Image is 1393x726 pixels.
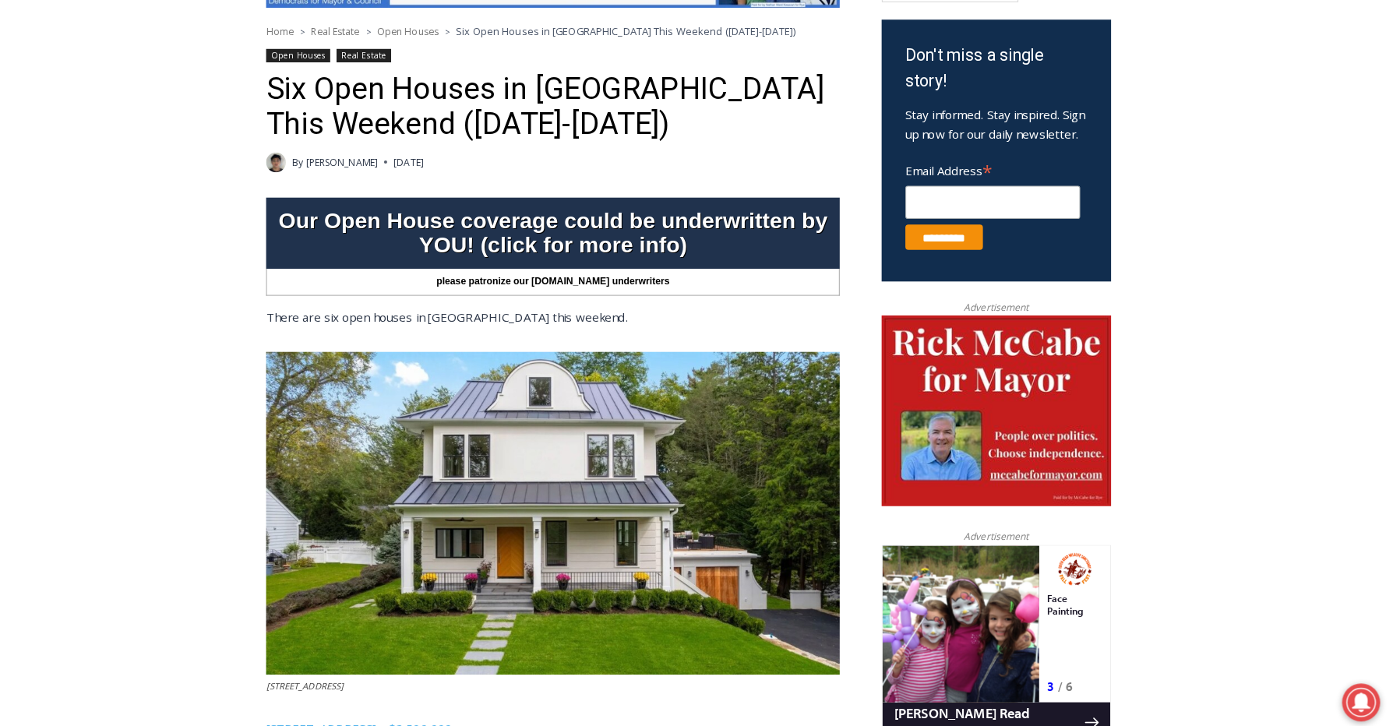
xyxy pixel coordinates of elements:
a: [PERSON_NAME] Read Sanctuary Fall Fest: [DATE] [1,155,225,194]
p: There are six open houses in [GEOGRAPHIC_DATA] this weekend. [280,303,845,322]
span: Advertisement [952,295,1047,310]
span: > [314,26,319,37]
p: Stay informed. Stay inspired. Sign up now for our daily newsletter. [910,104,1089,141]
span: Intern @ [DOMAIN_NAME] [407,155,722,190]
div: 6 [182,132,189,147]
div: "At the 10am stand-up meeting, each intern gets a chance to take [PERSON_NAME] and the other inte... [393,1,736,151]
img: McCabe for Mayor [887,311,1113,499]
span: > [379,26,383,37]
a: Author image [280,150,300,170]
a: Home [280,24,308,37]
img: Patel, Devan - bio cropped 200x200 [280,150,300,170]
h3: Don't miss a single story! [910,43,1089,92]
div: Face Painting [163,46,217,128]
figcaption: [STREET_ADDRESS] [280,669,845,683]
a: Open Houses [280,48,344,62]
span: Advertisement [952,521,1047,536]
a: Our Open House coverage could be underwritten by YOU! (click for more info) please patronize our ... [280,195,845,291]
a: [PERSON_NAME] [319,153,390,167]
span: By [306,153,317,167]
h4: [PERSON_NAME] Read Sanctuary Fall Fest: [DATE] [12,157,199,192]
time: [DATE] [406,153,436,167]
nav: Breadcrumbs [280,23,845,38]
span: > [457,26,461,37]
div: Our Open House coverage could be underwritten by YOU! (click for more info) [280,199,845,261]
a: Intern @ [DOMAIN_NAME] [375,151,755,194]
label: Email Address [910,153,1082,181]
a: Real Estate [350,48,404,62]
a: Open Houses [390,24,450,37]
a: Real Estate [325,24,372,37]
a: [STREET_ADDRESS] – $2,500,000 [280,710,464,725]
div: / [174,132,178,147]
span: Six Open Houses in [GEOGRAPHIC_DATA] This Weekend ([DATE]-[DATE]) [467,23,802,37]
div: please patronize our [DOMAIN_NAME] underwriters [280,265,845,291]
h1: Six Open Houses in [GEOGRAPHIC_DATA] This Weekend ([DATE]-[DATE]) [280,70,845,141]
div: 3 [163,132,170,147]
img: 3 Overdale Road, Rye [280,347,845,664]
